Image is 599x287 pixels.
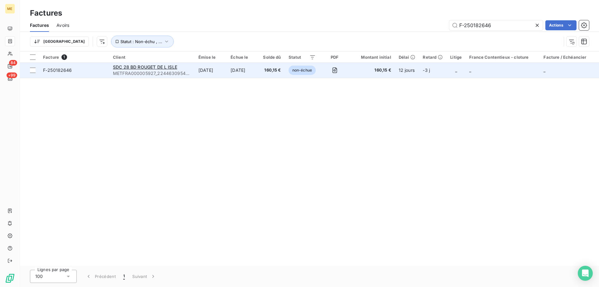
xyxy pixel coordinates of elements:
span: 100 [35,273,43,280]
span: +99 [7,72,17,78]
button: 1 [119,270,129,283]
h3: Factures [30,7,62,19]
button: Précédent [82,270,119,283]
div: Retard [423,55,443,60]
div: Litige [450,55,462,60]
button: Actions [545,20,577,30]
span: METFRA000005927_22446309547626-CA1 [113,70,191,77]
div: Solde dû [263,55,281,60]
td: [DATE] [227,63,259,78]
img: Logo LeanPay [5,273,15,283]
button: Statut : Non-échu , ... [111,36,174,47]
span: 84 [9,60,17,66]
td: 12 jours [395,63,419,78]
span: Factures [30,22,49,28]
div: Délai [399,55,416,60]
button: [GEOGRAPHIC_DATA] [30,37,89,47]
span: 1 [123,273,125,280]
span: -3 j [423,67,430,73]
span: _ [455,67,457,73]
span: 1 [61,54,67,60]
div: Échue le [231,55,256,60]
td: [DATE] [195,63,227,78]
div: Statut [289,55,316,60]
input: Rechercher [449,20,543,30]
div: Client [113,55,191,60]
div: Émise le [198,55,223,60]
span: F-250182646 [43,67,72,73]
span: Facture [43,55,59,60]
span: Avoirs [56,22,69,28]
div: Montant initial [353,55,391,60]
span: non-échue [289,66,316,75]
span: 160,15 € [353,67,391,73]
span: SDC 28 BD ROUGET DE L ISLE [113,64,177,70]
div: PDF [323,55,346,60]
div: ME [5,4,15,14]
div: Facture / Echéancier [543,55,594,60]
span: _ [543,67,545,73]
div: France Contentieux - cloture [469,55,536,60]
span: Statut : Non-échu , ... [120,39,162,44]
span: 160,15 € [263,67,281,73]
span: _ [469,67,471,73]
div: Open Intercom Messenger [578,266,593,281]
button: Suivant [129,270,160,283]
